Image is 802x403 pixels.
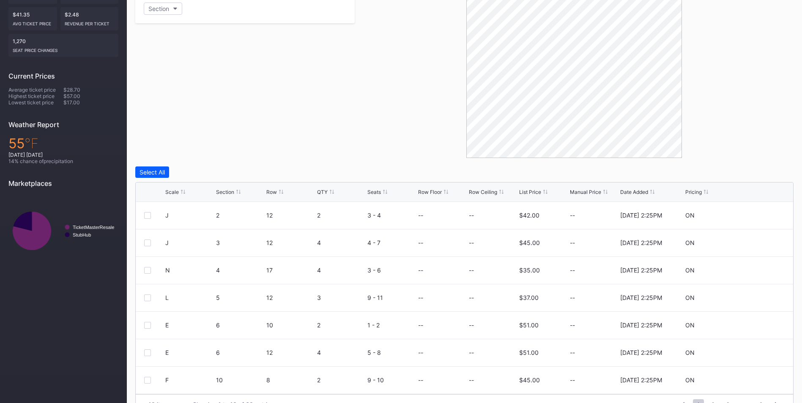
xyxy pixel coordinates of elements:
[519,239,540,246] div: $45.00
[570,267,619,274] div: --
[216,349,265,356] div: 6
[144,3,182,15] button: Section
[570,376,619,384] div: --
[469,376,474,384] div: --
[165,376,169,384] div: F
[8,179,118,188] div: Marketplaces
[8,99,63,106] div: Lowest ticket price
[367,376,416,384] div: 9 - 10
[418,376,423,384] div: --
[367,294,416,301] div: 9 - 11
[216,239,265,246] div: 3
[8,194,118,268] svg: Chart title
[8,152,118,158] div: [DATE] [DATE]
[418,349,423,356] div: --
[216,376,265,384] div: 10
[317,189,328,195] div: QTY
[570,294,619,301] div: --
[519,376,540,384] div: $45.00
[367,321,416,329] div: 1 - 2
[266,212,315,219] div: 12
[418,267,423,274] div: --
[216,212,265,219] div: 2
[367,189,381,195] div: Seats
[418,294,423,301] div: --
[266,376,315,384] div: 8
[469,189,497,195] div: Row Ceiling
[165,189,179,195] div: Scale
[685,349,695,356] div: ON
[8,158,118,164] div: 14 % chance of precipitation
[519,212,539,219] div: $42.00
[216,294,265,301] div: 5
[685,212,695,219] div: ON
[8,93,63,99] div: Highest ticket price
[63,93,118,99] div: $57.00
[135,166,169,178] button: Select All
[266,349,315,356] div: 12
[216,267,265,274] div: 4
[8,135,118,152] div: 55
[620,349,662,356] div: [DATE] 2:25PM
[570,189,601,195] div: Manual Price
[367,239,416,246] div: 4 - 7
[63,99,118,106] div: $17.00
[216,321,265,329] div: 6
[317,212,366,219] div: 2
[73,232,91,237] text: StubHub
[60,7,119,30] div: $2.48
[165,294,169,301] div: L
[620,321,662,329] div: [DATE] 2:25PM
[570,239,619,246] div: --
[620,267,662,274] div: [DATE] 2:25PM
[519,349,539,356] div: $51.00
[469,212,474,219] div: --
[165,267,170,274] div: N
[685,294,695,301] div: ON
[317,267,366,274] div: 4
[165,349,169,356] div: E
[685,321,695,329] div: ON
[469,267,474,274] div: --
[570,349,619,356] div: --
[8,34,118,57] div: 1,270
[317,239,366,246] div: 4
[317,321,366,329] div: 2
[317,294,366,301] div: 3
[519,294,539,301] div: $37.00
[8,87,63,93] div: Average ticket price
[140,169,165,176] div: Select All
[620,239,662,246] div: [DATE] 2:25PM
[25,135,38,152] span: ℉
[620,294,662,301] div: [DATE] 2:25PM
[266,267,315,274] div: 17
[165,239,169,246] div: J
[13,44,114,53] div: seat price changes
[570,212,619,219] div: --
[266,189,277,195] div: Row
[367,349,416,356] div: 5 - 8
[519,267,540,274] div: $35.00
[8,7,57,30] div: $41.35
[418,239,423,246] div: --
[266,321,315,329] div: 10
[469,349,474,356] div: --
[620,212,662,219] div: [DATE] 2:25PM
[469,239,474,246] div: --
[620,376,662,384] div: [DATE] 2:25PM
[367,267,416,274] div: 3 - 6
[317,349,366,356] div: 4
[418,321,423,329] div: --
[317,376,366,384] div: 2
[165,321,169,329] div: E
[8,72,118,80] div: Current Prices
[165,212,169,219] div: J
[418,212,423,219] div: --
[469,294,474,301] div: --
[266,294,315,301] div: 12
[620,189,648,195] div: Date Added
[469,321,474,329] div: --
[570,321,619,329] div: --
[216,189,234,195] div: Section
[266,239,315,246] div: 12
